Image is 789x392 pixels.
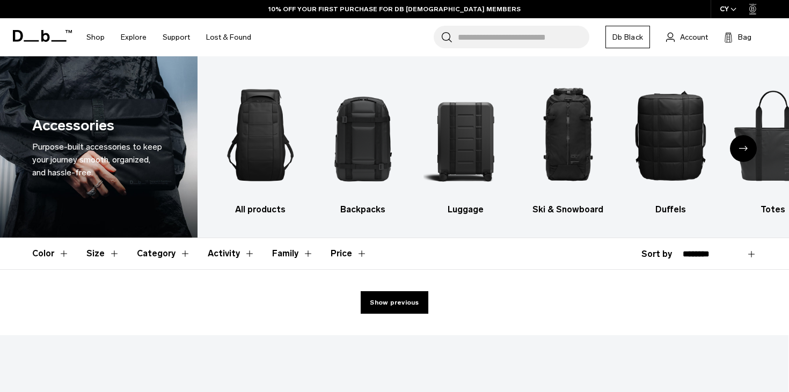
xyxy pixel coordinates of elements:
li: 3 / 10 [423,72,507,216]
li: 2 / 10 [321,72,405,216]
button: Toggle Price [331,238,367,269]
img: Db [629,72,712,198]
button: Bag [724,31,751,43]
li: 4 / 10 [526,72,610,216]
button: Toggle Filter [86,238,120,269]
a: Support [163,18,190,56]
button: Toggle Filter [272,238,313,269]
button: Toggle Filter [208,238,255,269]
nav: Main Navigation [78,18,259,56]
div: Purpose-built accessories to keep your journey smooth, organized, and hassle-free. [32,140,165,179]
h3: Backpacks [321,203,405,216]
a: Lost & Found [206,18,251,56]
a: Show previous [361,291,428,314]
img: Db [526,72,610,198]
a: Db All products [219,72,303,216]
span: Bag [738,32,751,43]
a: Account [666,31,708,43]
a: Db Luggage [423,72,507,216]
a: Shop [86,18,105,56]
h3: Duffels [629,203,712,216]
h1: Accessories [32,115,114,137]
div: Next slide [730,135,757,162]
a: 10% OFF YOUR FIRST PURCHASE FOR DB [DEMOGRAPHIC_DATA] MEMBERS [268,4,521,14]
h3: Ski & Snowboard [526,203,610,216]
button: Toggle Filter [137,238,191,269]
h3: All products [219,203,303,216]
li: 1 / 10 [219,72,303,216]
button: Toggle Filter [32,238,69,269]
span: Account [680,32,708,43]
a: Db Black [605,26,650,48]
a: Explore [121,18,147,56]
img: Db [219,72,303,198]
h3: Luggage [423,203,507,216]
img: Db [321,72,405,198]
li: 5 / 10 [629,72,712,216]
a: Db Backpacks [321,72,405,216]
a: Db Ski & Snowboard [526,72,610,216]
img: Db [423,72,507,198]
a: Db Duffels [629,72,712,216]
